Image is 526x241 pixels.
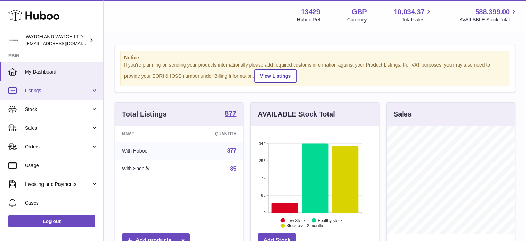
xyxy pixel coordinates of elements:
[25,181,91,188] span: Invoicing and Payments
[124,62,506,83] div: If you're planning on sending your products internationally please add required customs informati...
[261,193,266,197] text: 86
[115,126,184,142] th: Name
[264,210,266,215] text: 0
[301,7,320,17] strong: 13429
[286,223,324,228] text: Stock over 2 months
[184,126,243,142] th: Quantity
[26,41,102,46] span: [EMAIL_ADDRESS][DOMAIN_NAME]
[259,141,265,145] text: 344
[115,142,184,160] td: With Huboo
[8,35,19,45] img: internalAdmin-13429@internal.huboo.com
[25,200,98,206] span: Cases
[259,158,265,163] text: 258
[25,106,91,113] span: Stock
[227,148,237,154] a: 877
[259,176,265,180] text: 172
[317,218,343,223] text: Healthy stock
[258,110,335,119] h3: AVAILABLE Stock Total
[402,17,432,23] span: Total sales
[230,166,237,172] a: 85
[122,110,167,119] h3: Total Listings
[25,144,91,150] span: Orders
[8,215,95,227] a: Log out
[26,34,88,47] div: WATCH AND WATCH LTD
[459,7,518,23] a: 588,399.00 AVAILABLE Stock Total
[115,160,184,178] td: With Shopify
[25,87,91,94] span: Listings
[254,69,297,83] a: View Listings
[347,17,367,23] div: Currency
[394,110,412,119] h3: Sales
[225,110,236,117] strong: 877
[394,7,424,17] span: 10,034.37
[394,7,432,23] a: 10,034.37 Total sales
[352,7,367,17] strong: GBP
[459,17,518,23] span: AVAILABLE Stock Total
[297,17,320,23] div: Huboo Ref
[25,69,98,75] span: My Dashboard
[225,110,236,118] a: 877
[286,218,306,223] text: Low Stock
[25,162,98,169] span: Usage
[475,7,510,17] span: 588,399.00
[124,54,506,61] strong: Notice
[25,125,91,131] span: Sales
